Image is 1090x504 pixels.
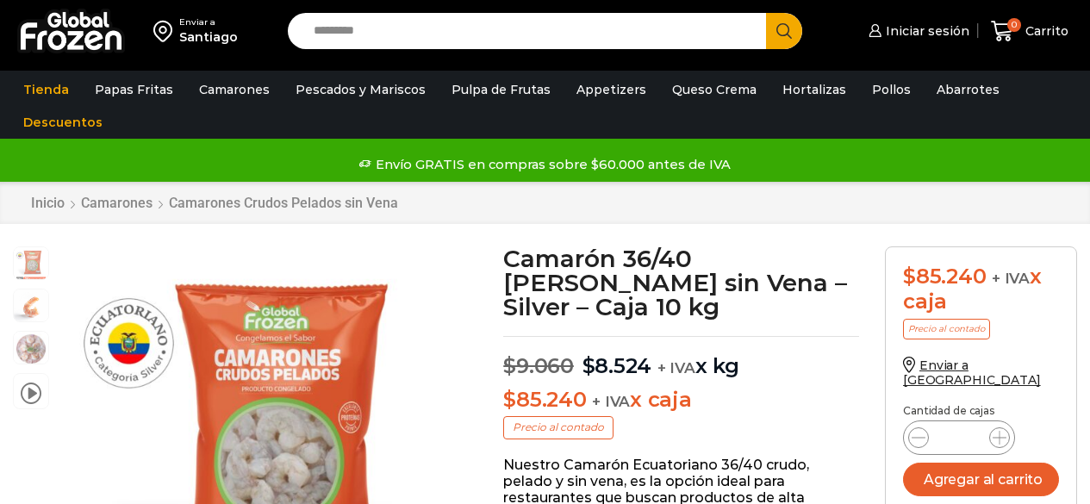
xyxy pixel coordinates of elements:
p: Cantidad de cajas [903,405,1059,417]
a: 0 Carrito [987,11,1073,52]
span: $ [582,353,595,378]
div: Santiago [179,28,238,46]
p: Precio al contado [503,416,614,439]
bdi: 85.240 [503,387,586,412]
nav: Breadcrumb [30,195,399,211]
a: Pescados y Mariscos [287,73,434,106]
p: x kg [503,336,859,379]
span: camarones-2 [14,332,48,366]
img: address-field-icon.svg [153,16,179,46]
a: Queso Crema [663,73,765,106]
a: Camarones [190,73,278,106]
bdi: 8.524 [582,353,652,378]
a: Camarones [80,195,153,211]
a: Inicio [30,195,65,211]
button: Agregar al carrito [903,463,1059,496]
div: x caja [903,264,1059,314]
a: Abarrotes [928,73,1008,106]
p: x caja [503,388,859,413]
span: Iniciar sesión [881,22,969,40]
a: Pollos [863,73,919,106]
span: $ [503,387,516,412]
p: Precio al contado [903,319,990,339]
span: + IVA [657,359,695,376]
a: Tienda [15,73,78,106]
bdi: 9.060 [503,353,574,378]
a: Papas Fritas [86,73,182,106]
span: + IVA [592,393,630,410]
h1: Camarón 36/40 [PERSON_NAME] sin Vena – Silver – Caja 10 kg [503,246,859,319]
a: Appetizers [568,73,655,106]
a: Descuentos [15,106,111,139]
span: + IVA [992,270,1030,287]
a: Camarones Crudos Pelados sin Vena [168,195,399,211]
button: Search button [766,13,802,49]
a: Pulpa de Frutas [443,73,559,106]
span: $ [503,353,516,378]
bdi: 85.240 [903,264,986,289]
a: Enviar a [GEOGRAPHIC_DATA] [903,358,1041,388]
span: Carrito [1021,22,1068,40]
div: Enviar a [179,16,238,28]
a: Hortalizas [774,73,855,106]
span: crudos pelados 36:40 [14,247,48,282]
input: Product quantity [943,426,975,450]
span: $ [903,264,916,289]
span: camaron-sin-cascara [14,289,48,324]
span: 0 [1007,18,1021,32]
a: Iniciar sesión [864,14,969,48]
